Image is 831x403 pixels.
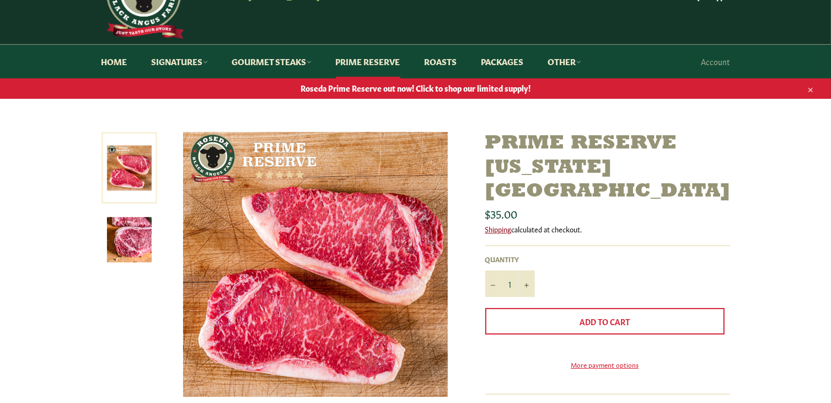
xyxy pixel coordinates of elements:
[485,224,730,234] div: calculated at checkout.
[485,360,725,369] a: More payment options
[580,316,630,327] span: Add to Cart
[518,271,535,297] button: Increase item quantity by one
[141,45,219,78] a: Signatures
[485,271,502,297] button: Reduce item quantity by one
[485,308,725,335] button: Add to Cart
[107,218,152,262] img: Prime Reserve New York Strip
[414,45,468,78] a: Roasts
[90,45,138,78] a: Home
[470,45,535,78] a: Packages
[537,45,592,78] a: Other
[696,45,736,78] a: Account
[183,132,448,397] img: Prime Reserve New York Strip
[221,45,323,78] a: Gourmet Steaks
[485,254,535,264] label: Quantity
[485,224,512,234] a: Shipping
[485,205,518,221] span: $35.00
[325,45,411,78] a: Prime Reserve
[485,132,730,204] h1: Prime Reserve [US_STATE][GEOGRAPHIC_DATA]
